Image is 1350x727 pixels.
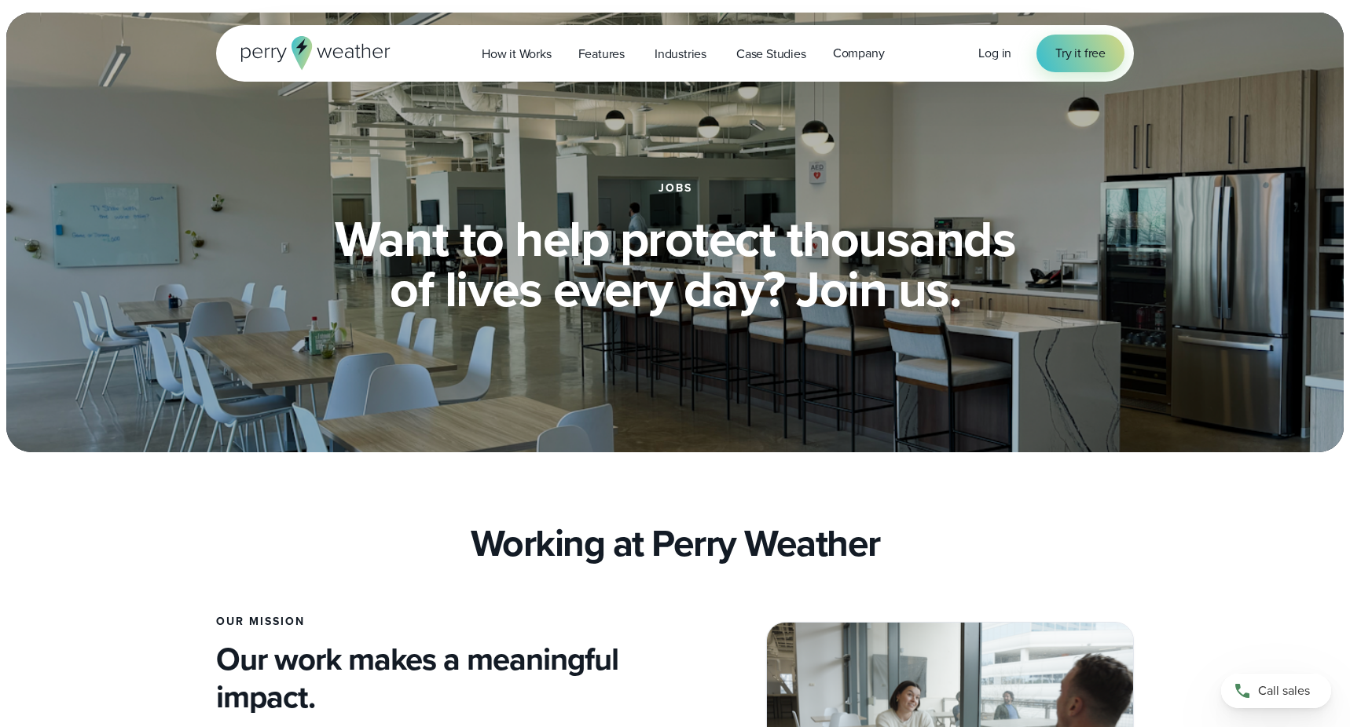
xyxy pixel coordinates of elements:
[978,44,1011,62] span: Log in
[1258,681,1310,700] span: Call sales
[482,45,552,64] span: How it Works
[468,38,565,70] a: How it Works
[736,45,806,64] span: Case Studies
[1036,35,1124,72] a: Try it free
[295,214,1055,314] h2: Want to help protect thousands of lives every day? Join us.
[658,182,692,195] h1: jobs
[1221,674,1331,708] a: Call sales
[216,641,662,716] h4: Our work makes a meaningful impact.
[471,521,880,565] h2: Working at Perry Weather
[978,44,1011,63] a: Log in
[723,38,820,70] a: Case Studies
[216,616,662,628] h3: Our Mission
[833,44,885,63] span: Company
[1055,44,1106,63] span: Try it free
[655,45,706,64] span: Industries
[578,45,625,64] span: Features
